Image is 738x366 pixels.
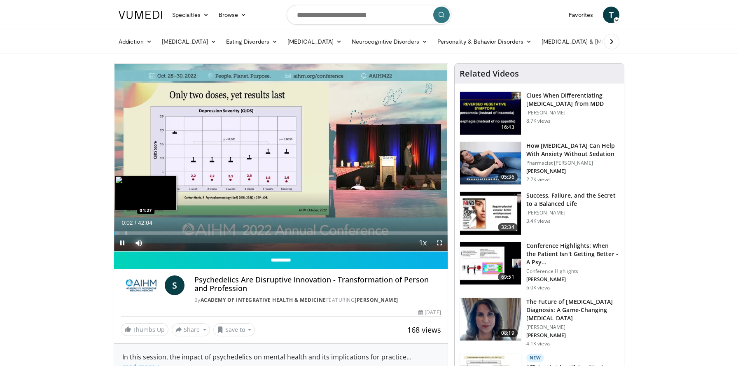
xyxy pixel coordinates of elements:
img: 7bfe4765-2bdb-4a7e-8d24-83e30517bd33.150x105_q85_crop-smart_upscale.jpg [460,142,521,185]
p: Conference Highlights [526,268,619,275]
h3: How [MEDICAL_DATA] Can Help With Anxiety Without Sedation [526,142,619,158]
img: 4362ec9e-0993-4580-bfd4-8e18d57e1d49.150x105_q85_crop-smart_upscale.jpg [460,242,521,285]
a: T [603,7,619,23]
a: [MEDICAL_DATA] [283,33,347,50]
a: Addiction [114,33,157,50]
p: 6.0K views [526,284,551,291]
span: 16:43 [498,123,518,131]
button: Playback Rate [415,235,431,251]
a: 32:34 Success, Failure, and the Secret to a Balanced Life [PERSON_NAME] 3.4K views [460,191,619,235]
img: a6520382-d332-4ed3-9891-ee688fa49237.150x105_q85_crop-smart_upscale.jpg [460,92,521,135]
img: 7307c1c9-cd96-462b-8187-bd7a74dc6cb1.150x105_q85_crop-smart_upscale.jpg [460,192,521,235]
span: 69:51 [498,273,518,281]
button: Share [172,323,210,336]
p: [PERSON_NAME] [526,210,619,216]
input: Search topics, interventions [287,5,451,25]
p: New [526,354,544,362]
h4: Related Videos [460,69,519,79]
div: Progress Bar [114,231,448,235]
p: 2.2K views [526,176,551,183]
h3: Success, Failure, and the Secret to a Balanced Life [526,191,619,208]
button: Fullscreen [431,235,448,251]
p: [PERSON_NAME] [526,168,619,175]
span: 32:34 [498,223,518,231]
img: image.jpeg [115,176,177,210]
a: Thumbs Up [121,323,168,336]
span: 42:04 [138,219,152,226]
div: By FEATURING [194,296,441,304]
p: [PERSON_NAME] [526,110,619,116]
a: Specialties [167,7,214,23]
a: Eating Disorders [221,33,283,50]
h3: The Future of [MEDICAL_DATA] Diagnosis: A Game-Changing [MEDICAL_DATA] [526,298,619,322]
img: Academy of Integrative Health & Medicine [121,275,161,295]
a: Browse [214,7,252,23]
button: Save to [213,323,255,336]
p: 3.4K views [526,218,551,224]
button: Mute [131,235,147,251]
h4: Psychedelics Are Disruptive Innovation - Transformation of Person and Profession [194,275,441,293]
p: [PERSON_NAME] [526,276,619,283]
a: 69:51 Conference Highlights: When the Patient Isn't Getting Better - A Psy… Conference Highlights... [460,242,619,291]
video-js: Video Player [114,64,448,252]
span: 0:02 [121,219,133,226]
a: Academy of Integrative Health & Medicine [201,296,326,303]
span: 05:36 [498,173,518,181]
a: Personality & Behavior Disorders [432,33,537,50]
h3: Clues When Differentiating [MEDICAL_DATA] from MDD [526,91,619,108]
img: db580a60-f510-4a79-8dc4-8580ce2a3e19.png.150x105_q85_crop-smart_upscale.png [460,298,521,341]
a: [PERSON_NAME] [355,296,398,303]
p: [PERSON_NAME] [526,324,619,331]
a: 08:19 The Future of [MEDICAL_DATA] Diagnosis: A Game-Changing [MEDICAL_DATA] [PERSON_NAME] [PERSO... [460,298,619,347]
h3: Conference Highlights: When the Patient Isn't Getting Better - A Psy… [526,242,619,266]
p: Pharmacist [PERSON_NAME] [526,160,619,166]
a: 05:36 How [MEDICAL_DATA] Can Help With Anxiety Without Sedation Pharmacist [PERSON_NAME] [PERSON_... [460,142,619,185]
div: [DATE] [418,309,441,316]
p: [PERSON_NAME] [526,332,619,339]
p: 4.1K views [526,340,551,347]
a: Favorites [564,7,598,23]
a: Neurocognitive Disorders [347,33,432,50]
a: [MEDICAL_DATA] [157,33,221,50]
a: [MEDICAL_DATA] & [MEDICAL_DATA] [537,33,654,50]
span: 168 views [407,325,441,335]
span: 08:19 [498,329,518,337]
a: S [165,275,184,295]
p: 8.7K views [526,118,551,124]
button: Pause [114,235,131,251]
a: 16:43 Clues When Differentiating [MEDICAL_DATA] from MDD [PERSON_NAME] 8.7K views [460,91,619,135]
span: / [135,219,136,226]
img: VuMedi Logo [119,11,162,19]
